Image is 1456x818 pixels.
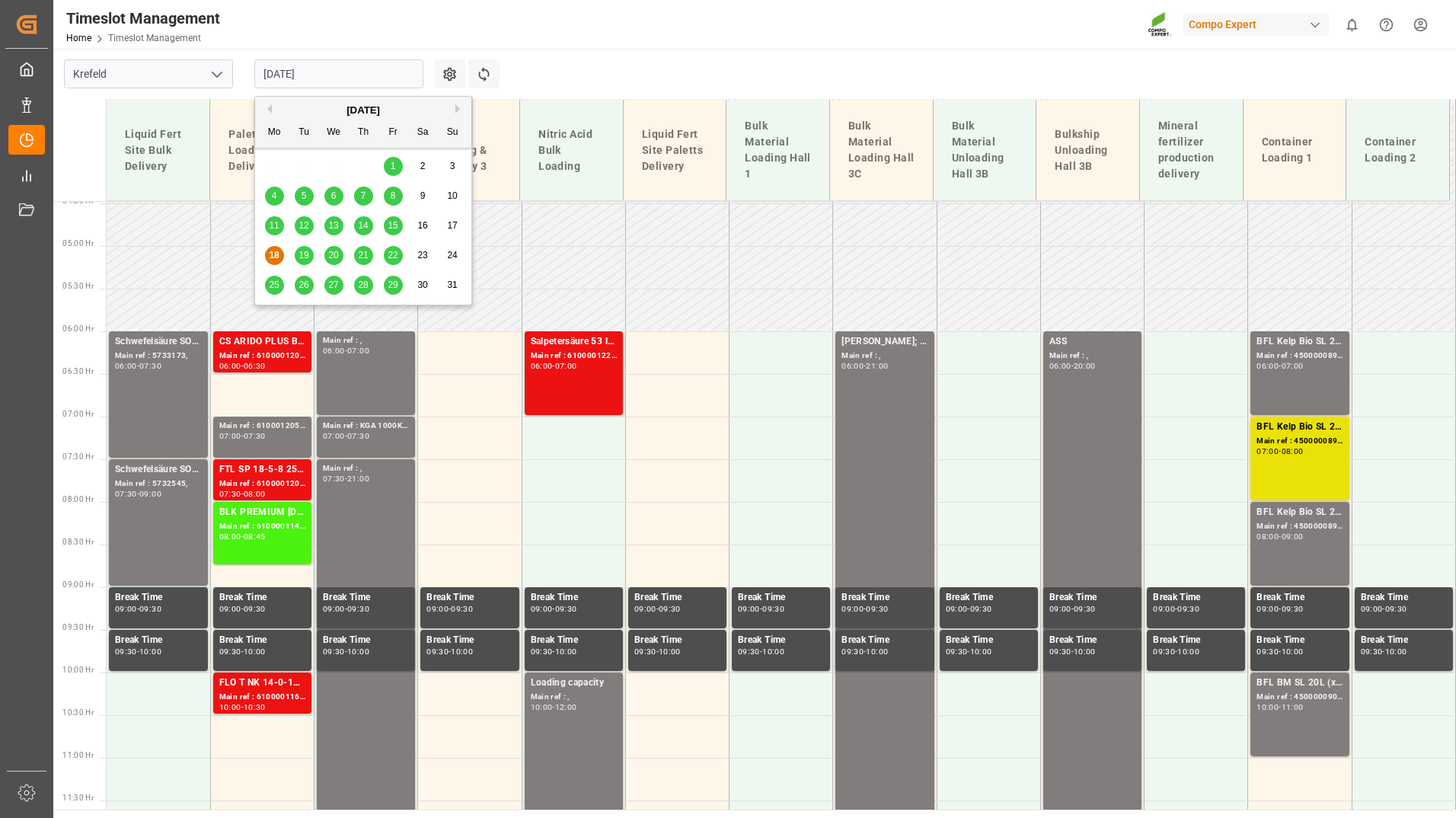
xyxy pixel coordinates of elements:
[219,363,241,369] div: 06:00
[62,239,94,248] span: 05:00 Hr
[946,648,968,655] div: 09:30
[841,350,928,363] div: Main ref : ,
[946,590,1032,606] div: Break Time
[1382,648,1384,655] div: -
[762,606,784,612] div: 09:30
[345,475,347,482] div: -
[1256,448,1279,455] div: 07:00
[1074,648,1096,655] div: 10:00
[328,250,338,260] span: 20
[263,104,272,113] button: Previous Month
[269,250,279,260] span: 18
[413,123,433,142] div: Sa
[760,606,762,612] div: -
[115,648,137,655] div: 09:30
[324,123,343,142] div: We
[413,216,433,235] div: Choose Saturday, August 16th, 2025
[1385,606,1407,612] div: 09:30
[531,704,553,711] div: 10:00
[115,334,202,350] div: Schwefelsäure SO3 rein ([PERSON_NAME]);
[347,347,369,354] div: 07:00
[115,478,202,490] div: Main ref : 5732545,
[1074,606,1096,612] div: 09:30
[532,120,611,181] div: Nitric Acid Bulk Loading
[634,648,656,655] div: 09:30
[1256,334,1343,350] div: BFL Kelp Bio SL 20L(with B)(x48) EGY MTO;
[656,606,659,612] div: -
[295,246,314,265] div: Choose Tuesday, August 19th, 2025
[417,280,427,290] span: 30
[347,648,369,655] div: 10:00
[1359,128,1437,172] div: Container Loading 2
[866,363,888,369] div: 21:00
[1361,590,1447,606] div: Break Time
[302,190,307,201] span: 5
[946,606,968,612] div: 09:00
[244,533,266,540] div: 08:45
[241,363,244,369] div: -
[864,363,866,369] div: -
[420,161,426,171] span: 2
[345,347,347,354] div: -
[323,334,409,347] div: Main ref : ,
[139,363,161,369] div: 07:30
[254,59,423,88] input: DD.MM.YYYY
[137,363,139,369] div: -
[115,633,202,648] div: Break Time
[634,590,720,606] div: Break Time
[1279,448,1281,455] div: -
[864,648,866,655] div: -
[531,590,617,606] div: Break Time
[384,187,403,206] div: Choose Friday, August 8th, 2025
[241,704,244,711] div: -
[265,276,284,295] div: Choose Monday, August 25th, 2025
[531,363,553,369] div: 06:00
[219,590,305,606] div: Break Time
[62,751,94,759] span: 11:00 Hr
[555,704,577,711] div: 12:00
[295,216,314,235] div: Choose Tuesday, August 12th, 2025
[265,216,284,235] div: Choose Monday, August 11th, 2025
[137,490,139,497] div: -
[413,246,433,265] div: Choose Saturday, August 23rd, 2025
[1049,120,1127,181] div: Bulkship Unloading Hall 3B
[451,606,473,612] div: 09:30
[244,606,266,612] div: 09:30
[323,475,345,482] div: 07:30
[967,648,969,655] div: -
[426,648,449,655] div: 09:30
[1361,633,1447,648] div: Break Time
[241,648,244,655] div: -
[323,420,409,433] div: Main ref : KGA 1000KG / 4500006801,
[219,606,241,612] div: 09:00
[265,123,284,142] div: Mo
[354,187,373,206] div: Choose Thursday, August 7th, 2025
[219,704,241,711] div: 10:00
[241,433,244,439] div: -
[391,161,396,171] span: 1
[219,350,305,363] div: Main ref : 6100001205, 2000001050;
[555,648,577,655] div: 10:00
[384,246,403,265] div: Choose Friday, August 22nd, 2025
[62,324,94,333] span: 06:00 Hr
[269,280,279,290] span: 25
[531,633,617,648] div: Break Time
[265,246,284,265] div: Choose Monday, August 18th, 2025
[552,704,554,711] div: -
[1279,606,1281,612] div: -
[244,433,266,439] div: 07:30
[241,490,244,497] div: -
[841,590,928,606] div: Break Time
[62,666,94,674] span: 10:00 Hr
[66,7,220,30] div: Timeslot Management
[139,648,161,655] div: 10:00
[967,606,969,612] div: -
[1385,648,1407,655] div: 10:00
[426,606,449,612] div: 09:00
[391,190,396,201] span: 8
[119,120,197,181] div: Liquid Fert Site Bulk Delivery
[866,606,888,612] div: 09:30
[450,161,455,171] span: 3
[244,648,266,655] div: 10:00
[219,334,305,350] div: CS ARIDO PLUS BS 10 kg (x40) FR, DACH;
